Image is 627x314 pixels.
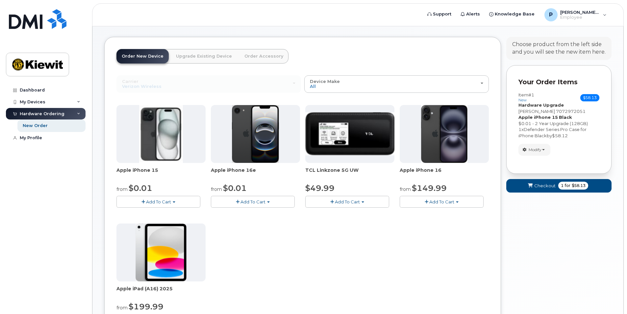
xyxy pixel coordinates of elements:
img: iphone15.jpg [139,105,183,163]
span: 1 [561,183,564,189]
span: All [310,84,316,89]
small: from [116,305,128,311]
strong: Black [559,115,572,120]
small: from [211,186,222,192]
img: ipad_11.png [136,223,187,281]
img: linkzone5g.png [305,112,394,155]
div: Choose product from the left side and you will see the new item here. [512,41,606,56]
div: Paola.Flores [540,8,611,21]
h3: Item [518,92,534,102]
span: $49.99 [305,183,335,193]
button: Add To Cart [400,196,484,207]
span: $58.12 [552,133,568,138]
a: Support [423,8,456,21]
div: Apple iPhone 15 [116,167,206,180]
a: Order New Device [116,49,169,64]
span: P [549,11,553,19]
span: #1 [528,92,534,97]
span: Support [433,11,451,17]
span: for [564,183,572,189]
p: Your Order Items [518,77,599,87]
div: Apple iPhone 16 [400,167,489,180]
span: Add To Cart [146,199,171,204]
button: Add To Cart [116,196,200,207]
a: Order Accessory [239,49,288,64]
small: from [116,186,128,192]
a: Alerts [456,8,485,21]
span: $0.01 [223,183,247,193]
img: iphone16e.png [232,105,279,163]
span: $58.13 [572,183,586,189]
div: Apple iPhone 16e [211,167,300,180]
small: new [518,98,527,102]
span: [PERSON_NAME].[PERSON_NAME] [560,10,600,15]
span: Checkout [534,183,556,189]
a: Knowledge Base [485,8,539,21]
span: Defender Series Pro Case for iPhone Black [518,127,587,138]
span: Add To Cart [240,199,265,204]
span: $149.99 [412,183,447,193]
div: TCL Linkzone 5G UW [305,167,394,180]
span: $0.01 [129,183,152,193]
span: 1 [518,127,521,132]
span: Add To Cart [335,199,360,204]
button: Modify [518,144,550,155]
strong: Apple iPhone 15 [518,115,558,120]
iframe: Messenger Launcher [598,285,622,309]
div: Apple iPad (A16) 2025 [116,285,206,299]
span: Alerts [466,11,480,17]
button: Add To Cart [211,196,295,207]
span: $199.99 [129,302,163,311]
a: Upgrade Existing Device [171,49,237,64]
span: 7072972051 [556,109,586,114]
strong: Hardware Upgrade [518,102,564,108]
span: Employee [560,15,600,20]
small: from [400,186,411,192]
span: $58.13 [580,94,599,101]
button: Checkout 1 for $58.13 [506,179,612,193]
span: Modify [529,147,541,153]
div: $0.01 - 2 Year Upgrade (128GB) [518,120,599,127]
span: [PERSON_NAME] [518,109,555,114]
button: Add To Cart [305,196,389,207]
button: Device Make All [304,75,489,92]
span: Device Make [310,79,340,84]
img: iphone_16_plus.png [421,105,467,163]
span: Add To Cart [429,199,454,204]
span: Knowledge Base [495,11,535,17]
div: x by [518,126,599,139]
